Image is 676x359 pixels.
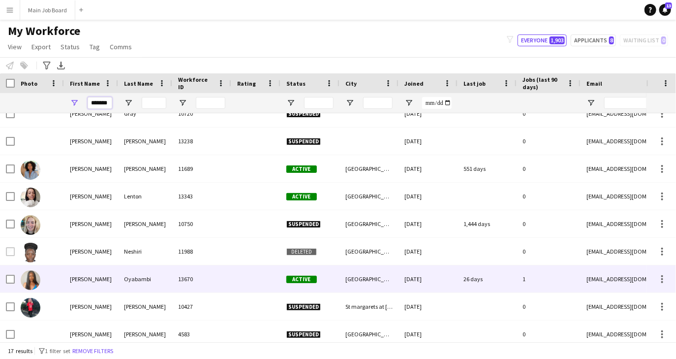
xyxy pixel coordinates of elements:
[286,248,317,256] span: Deleted
[70,80,100,87] span: First Name
[286,331,321,338] span: Suspended
[172,210,231,237] div: 10750
[286,110,321,118] span: Suspended
[517,183,581,210] div: 0
[64,321,118,348] div: [PERSON_NAME]
[64,210,118,237] div: [PERSON_NAME]
[90,42,100,51] span: Tag
[339,265,399,293] div: [GEOGRAPHIC_DATA]
[237,80,256,87] span: Rating
[345,98,354,107] button: Open Filter Menu
[422,97,452,109] input: Joined Filter Input
[399,210,458,237] div: [DATE]
[142,97,166,109] input: Last Name Filter Input
[286,303,321,311] span: Suspended
[21,188,40,207] img: Abigail Lenton
[404,80,424,87] span: Joined
[458,265,517,293] div: 26 days
[21,160,40,180] img: Abigail Johnson
[286,193,317,200] span: Active
[178,76,214,91] span: Workforce ID
[399,265,458,293] div: [DATE]
[41,60,53,71] app-action-btn: Advanced filters
[339,293,399,320] div: St margarets at [GEOGRAPHIC_DATA]
[339,210,399,237] div: [GEOGRAPHIC_DATA]
[118,155,172,182] div: [PERSON_NAME]
[517,265,581,293] div: 1
[118,183,172,210] div: Lenton
[118,293,172,320] div: [PERSON_NAME]
[517,238,581,265] div: 0
[118,210,172,237] div: [PERSON_NAME]
[172,265,231,293] div: 13670
[659,4,671,16] a: 13
[106,40,136,53] a: Comms
[110,42,132,51] span: Comms
[64,238,118,265] div: [PERSON_NAME]
[21,298,40,318] img: Abigail Parness
[522,76,563,91] span: Jobs (last 90 days)
[286,80,306,87] span: Status
[64,128,118,155] div: [PERSON_NAME]
[571,34,616,46] button: Applicants8
[64,100,118,127] div: [PERSON_NAME]
[345,80,357,87] span: City
[586,98,595,107] button: Open Filter Menu
[172,293,231,320] div: 10427
[45,347,70,355] span: 1 filter set
[286,276,317,283] span: Active
[118,321,172,348] div: [PERSON_NAME]
[55,60,67,71] app-action-btn: Export XLSX
[172,183,231,210] div: 13343
[286,221,321,228] span: Suspended
[28,40,55,53] a: Export
[399,321,458,348] div: [DATE]
[404,98,413,107] button: Open Filter Menu
[31,42,51,51] span: Export
[64,183,118,210] div: [PERSON_NAME]
[286,138,321,145] span: Suspended
[21,80,37,87] span: Photo
[172,321,231,348] div: 4583
[88,97,112,109] input: First Name Filter Input
[6,247,15,256] input: Row Selection is disabled for this row (unchecked)
[339,155,399,182] div: [GEOGRAPHIC_DATA]
[517,293,581,320] div: 0
[20,0,75,20] button: Main Job Board
[665,2,672,9] span: 13
[517,155,581,182] div: 0
[178,98,187,107] button: Open Filter Menu
[57,40,84,53] a: Status
[86,40,104,53] a: Tag
[196,97,225,109] input: Workforce ID Filter Input
[463,80,486,87] span: Last job
[339,183,399,210] div: [GEOGRAPHIC_DATA]
[339,238,399,265] div: [GEOGRAPHIC_DATA]
[518,34,567,46] button: Everyone1,903
[399,293,458,320] div: [DATE]
[8,42,22,51] span: View
[118,100,172,127] div: Gray
[172,155,231,182] div: 11689
[8,24,80,38] span: My Workforce
[64,265,118,293] div: [PERSON_NAME]
[64,155,118,182] div: [PERSON_NAME]
[458,155,517,182] div: 551 days
[118,128,172,155] div: [PERSON_NAME]
[363,97,393,109] input: City Filter Input
[458,210,517,237] div: 1,444 days
[399,100,458,127] div: [DATE]
[21,243,40,262] img: Abigail Neshiri
[399,155,458,182] div: [DATE]
[21,270,40,290] img: Abigail Oyabambi
[399,238,458,265] div: [DATE]
[550,36,565,44] span: 1,903
[517,210,581,237] div: 0
[609,36,614,44] span: 8
[70,98,79,107] button: Open Filter Menu
[517,100,581,127] div: 0
[339,321,399,348] div: [GEOGRAPHIC_DATA]
[70,346,115,357] button: Remove filters
[61,42,80,51] span: Status
[517,128,581,155] div: 0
